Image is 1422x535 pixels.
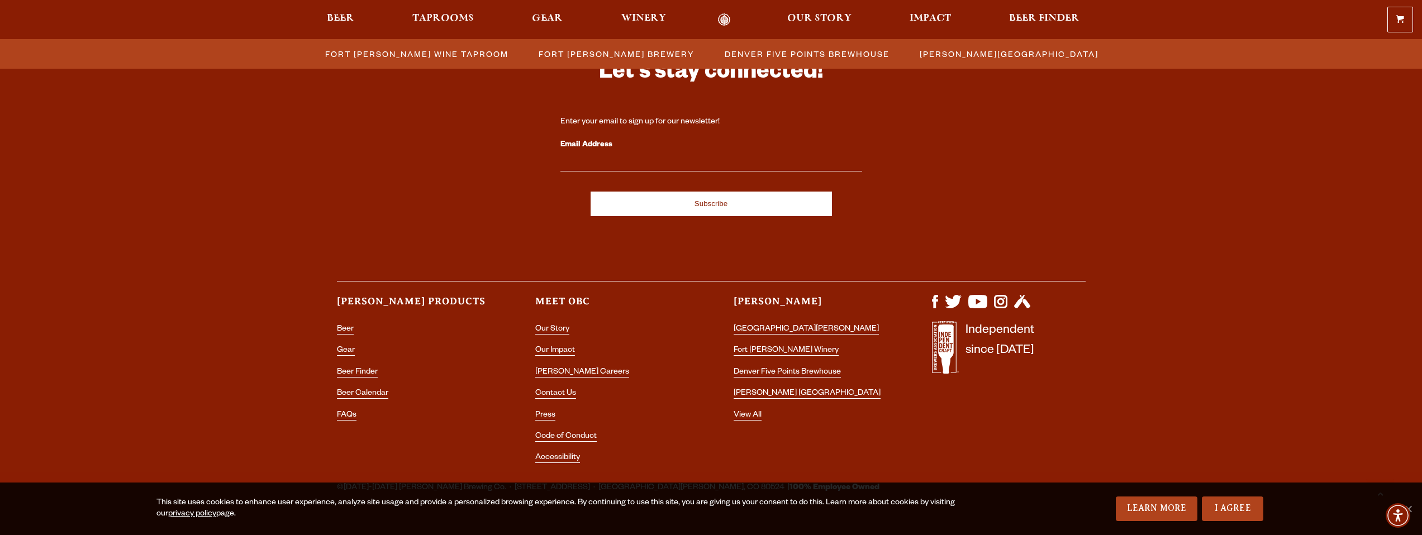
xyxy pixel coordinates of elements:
span: Winery [621,14,666,23]
span: Denver Five Points Brewhouse [725,46,890,62]
a: Our Impact [535,346,575,356]
a: Denver Five Points Brewhouse [718,46,895,62]
h3: [PERSON_NAME] Products [337,295,491,318]
p: Independent since [DATE] [966,321,1034,380]
a: Fort [PERSON_NAME] Wine Taproom [318,46,514,62]
a: [PERSON_NAME] Careers [535,368,629,378]
a: Beer [337,325,354,335]
div: Enter your email to sign up for our newsletter! [560,117,862,128]
a: Beer [320,13,362,26]
span: Fort [PERSON_NAME] Wine Taproom [325,46,508,62]
a: Code of Conduct [535,432,597,442]
a: Our Story [535,325,569,335]
span: Taprooms [412,14,474,23]
span: Fort [PERSON_NAME] Brewery [539,46,695,62]
a: Beer Finder [1002,13,1087,26]
a: [PERSON_NAME][GEOGRAPHIC_DATA] [913,46,1104,62]
a: Scroll to top [1366,479,1394,507]
a: privacy policy [168,510,216,519]
a: Beer Finder [337,368,378,378]
span: Beer Finder [1009,14,1079,23]
div: This site uses cookies to enhance user experience, analyze site usage and provide a personalized ... [156,498,976,520]
a: Contact Us [535,389,576,399]
a: Odell Home [703,13,745,26]
span: Impact [910,14,951,23]
span: [PERSON_NAME][GEOGRAPHIC_DATA] [920,46,1098,62]
a: Winery [614,13,673,26]
label: Email Address [560,138,862,152]
h3: Meet OBC [535,295,689,318]
span: Our Story [787,14,852,23]
a: Visit us on X (formerly Twitter) [945,303,962,312]
a: [GEOGRAPHIC_DATA][PERSON_NAME] [734,325,879,335]
a: Fort [PERSON_NAME] Brewery [532,46,700,62]
a: Accessibility [535,453,580,463]
a: Gear [337,346,355,356]
a: Impact [902,13,958,26]
a: Our Story [780,13,859,26]
a: Visit us on YouTube [968,303,987,312]
a: [PERSON_NAME] [GEOGRAPHIC_DATA] [734,389,881,399]
span: Gear [532,14,563,23]
input: Subscribe [591,192,832,216]
a: Visit us on Facebook [932,303,938,312]
a: Fort [PERSON_NAME] Winery [734,346,839,356]
a: Taprooms [405,13,481,26]
a: View All [734,411,762,421]
a: Gear [525,13,570,26]
a: FAQs [337,411,356,421]
a: Denver Five Points Brewhouse [734,368,841,378]
a: I Agree [1202,496,1263,521]
span: Beer [327,14,354,23]
h3: [PERSON_NAME] [734,295,887,318]
a: Beer Calendar [337,389,388,399]
span: ©[DATE]-[DATE] [PERSON_NAME] Brewing Co. · [STREET_ADDRESS] · [GEOGRAPHIC_DATA][PERSON_NAME], CO ... [337,481,879,495]
a: Press [535,411,555,421]
a: Visit us on Instagram [994,303,1007,312]
a: Learn More [1116,496,1198,521]
a: Visit us on Untappd [1014,303,1030,312]
h3: Let's stay connected! [560,58,862,90]
div: Accessibility Menu [1386,503,1410,528]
